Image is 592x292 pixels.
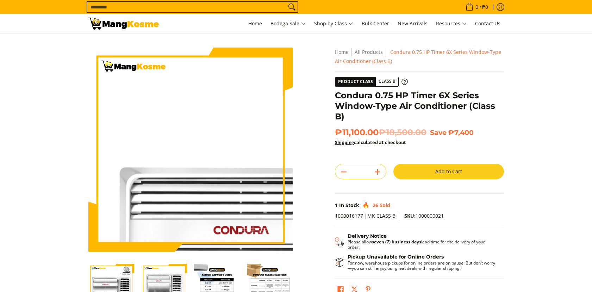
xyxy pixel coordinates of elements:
a: All Products [355,49,383,55]
span: 0 [474,5,479,10]
a: Bodega Sale [267,14,309,33]
p: Please allow lead time for the delivery of your order. [348,239,497,250]
strong: Pickup Unavailable for Online Orders [348,254,444,260]
button: Search [286,2,298,12]
button: Subtract [335,166,352,178]
span: • [463,3,490,11]
span: ₱0 [481,5,489,10]
p: For now, warehouse pickups for online orders are on pause. But don’t worry—you can still enjoy ou... [348,260,497,271]
a: New Arrivals [394,14,431,33]
h1: Condura 0.75 HP Timer 6X Series Window-Type Air Conditioner (Class B) [335,90,504,122]
button: Add to Cart [393,164,504,179]
nav: Breadcrumbs [335,48,504,66]
a: Shipping [335,139,354,145]
span: Resources [436,19,467,28]
span: Home [248,20,262,27]
span: Bulk Center [362,20,389,27]
a: Bulk Center [358,14,393,33]
span: 26 [373,202,378,209]
a: Product Class Class B [335,77,408,87]
span: 1000016177 |MK CLASS B [335,212,395,219]
a: Contact Us [472,14,504,33]
span: Contact Us [475,20,500,27]
img: Condura 0.75 HP Timer 6X Series Window-Type Air Conditioner (Class B) [88,48,293,252]
span: Bodega Sale [270,19,306,28]
del: ₱18,500.00 [379,127,426,138]
nav: Main Menu [166,14,504,33]
span: ₱11,100.00 [335,127,426,138]
span: 1000000021 [404,212,444,219]
span: New Arrivals [398,20,428,27]
span: Product Class [335,77,376,86]
span: Shop by Class [314,19,353,28]
span: SKU: [404,212,416,219]
a: Home [245,14,266,33]
strong: Delivery Notice [348,233,387,239]
span: ₱7,400 [448,128,474,137]
a: Resources [432,14,470,33]
button: Add [369,166,386,178]
span: Condura 0.75 HP Timer 6X Series Window-Type Air Conditioner (Class B) [335,49,501,64]
span: 1 [335,202,338,209]
button: Shipping & Delivery [335,233,497,250]
span: Save [430,128,447,137]
span: Class B [376,77,398,86]
a: Home [335,49,349,55]
img: Condura 0.75 HP Timer 6X Series Window-Type Aircon l Mang Kosme [88,18,159,30]
span: Sold [380,202,390,209]
a: Shop by Class [311,14,357,33]
span: In Stock [339,202,359,209]
strong: calculated at checkout [335,139,406,145]
strong: seven (7) business days [372,239,421,245]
